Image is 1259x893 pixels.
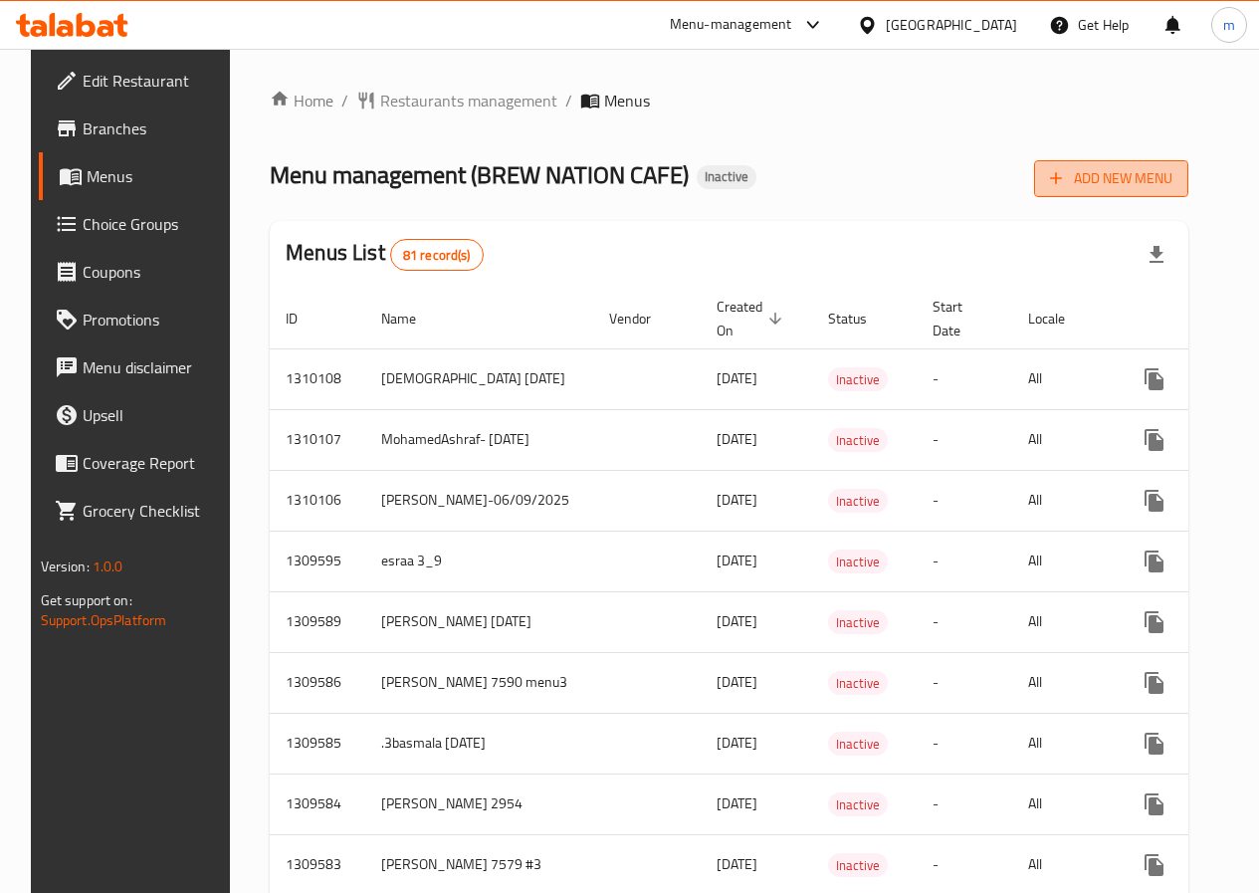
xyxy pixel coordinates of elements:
[1012,652,1115,713] td: All
[1133,231,1180,279] div: Export file
[1178,841,1226,889] button: Change Status
[39,152,241,200] a: Menus
[83,308,225,332] span: Promotions
[828,672,888,695] span: Inactive
[83,451,225,475] span: Coverage Report
[286,238,483,271] h2: Menus List
[828,307,893,331] span: Status
[1131,538,1178,585] button: more
[828,490,888,513] span: Inactive
[1012,774,1115,834] td: All
[270,713,365,774] td: 1309585
[828,733,888,756] span: Inactive
[1131,841,1178,889] button: more
[1028,307,1091,331] span: Locale
[1012,713,1115,774] td: All
[365,652,593,713] td: [PERSON_NAME] 7590 menu3
[717,608,757,634] span: [DATE]
[1178,477,1226,525] button: Change Status
[39,439,241,487] a: Coverage Report
[39,343,241,391] a: Menu disclaimer
[828,671,888,695] div: Inactive
[39,487,241,535] a: Grocery Checklist
[717,790,757,816] span: [DATE]
[1178,659,1226,707] button: Change Status
[1131,720,1178,768] button: more
[365,348,593,409] td: [DEMOGRAPHIC_DATA] [DATE]
[670,13,792,37] div: Menu-management
[828,489,888,513] div: Inactive
[41,554,90,579] span: Version:
[828,611,888,634] span: Inactive
[828,368,888,391] span: Inactive
[270,89,1188,112] nav: breadcrumb
[365,774,593,834] td: [PERSON_NAME] 2954
[1050,166,1172,191] span: Add New Menu
[39,391,241,439] a: Upsell
[917,713,1012,774] td: -
[83,116,225,140] span: Branches
[391,246,483,265] span: 81 record(s)
[1012,531,1115,591] td: All
[917,591,1012,652] td: -
[565,89,572,112] li: /
[83,355,225,379] span: Menu disclaimer
[270,470,365,531] td: 1310106
[828,550,888,573] div: Inactive
[828,551,888,573] span: Inactive
[828,793,888,816] span: Inactive
[1131,477,1178,525] button: more
[917,774,1012,834] td: -
[917,531,1012,591] td: -
[1131,598,1178,646] button: more
[1012,591,1115,652] td: All
[341,89,348,112] li: /
[917,348,1012,409] td: -
[828,854,888,877] span: Inactive
[270,591,365,652] td: 1309589
[717,426,757,452] span: [DATE]
[390,239,484,271] div: Total records count
[717,365,757,391] span: [DATE]
[365,470,593,531] td: [PERSON_NAME]-06/09/2025
[365,531,593,591] td: esraa 3_9
[1012,470,1115,531] td: All
[828,429,888,452] span: Inactive
[717,548,757,573] span: [DATE]
[717,851,757,877] span: [DATE]
[39,248,241,296] a: Coupons
[270,409,365,470] td: 1310107
[83,212,225,236] span: Choice Groups
[828,428,888,452] div: Inactive
[1178,598,1226,646] button: Change Status
[83,260,225,284] span: Coupons
[270,774,365,834] td: 1309584
[270,652,365,713] td: 1309586
[83,499,225,523] span: Grocery Checklist
[1178,355,1226,403] button: Change Status
[1012,409,1115,470] td: All
[381,307,442,331] span: Name
[380,89,557,112] span: Restaurants management
[697,168,756,185] span: Inactive
[1131,416,1178,464] button: more
[1178,416,1226,464] button: Change Status
[1178,538,1226,585] button: Change Status
[39,296,241,343] a: Promotions
[828,610,888,634] div: Inactive
[828,367,888,391] div: Inactive
[270,89,333,112] a: Home
[365,591,593,652] td: [PERSON_NAME] [DATE]
[83,69,225,93] span: Edit Restaurant
[1131,355,1178,403] button: more
[286,307,323,331] span: ID
[609,307,677,331] span: Vendor
[1178,781,1226,828] button: Change Status
[1223,14,1235,36] span: m
[41,607,167,633] a: Support.OpsPlatform
[1034,160,1188,197] button: Add New Menu
[1178,720,1226,768] button: Change Status
[697,165,756,189] div: Inactive
[1012,348,1115,409] td: All
[41,587,132,613] span: Get support on:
